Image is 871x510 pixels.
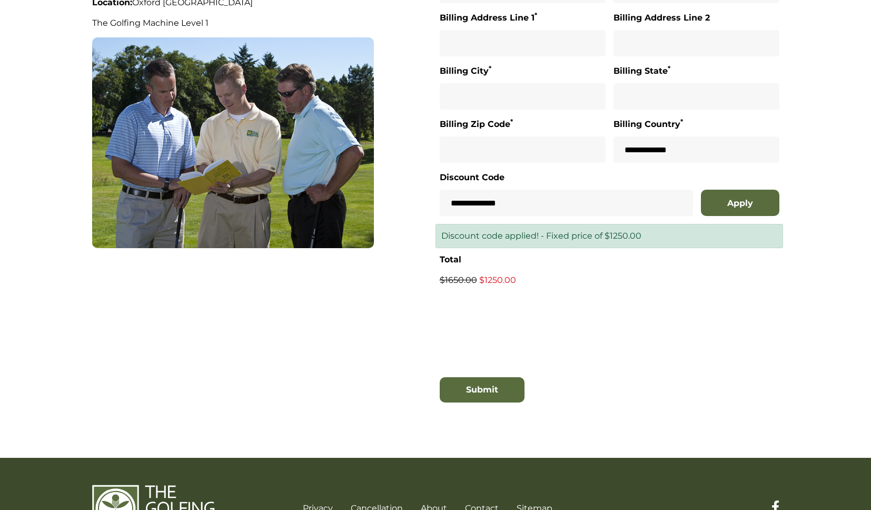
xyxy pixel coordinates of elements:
[92,17,374,30] p: The Golfing Machine Level 1
[701,190,779,216] button: Apply
[440,117,513,131] label: Billing Zip Code
[440,254,461,264] strong: Total
[613,117,683,131] label: Billing Country
[440,327,599,367] iframe: Widget containing checkbox for hCaptcha security challenge
[613,11,710,25] label: Billing Address Line 2
[440,275,477,285] span: $1650.00
[440,64,491,78] label: Billing City
[613,64,670,78] label: Billing State
[440,11,537,25] label: Billing Address Line 1
[440,171,504,184] label: Discount Code
[441,230,777,242] p: Discount code applied! - Fixed price of $1250.00
[440,377,524,403] button: Submit
[440,302,779,311] iframe: Secure card payment input frame
[479,275,516,285] span: $1250.00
